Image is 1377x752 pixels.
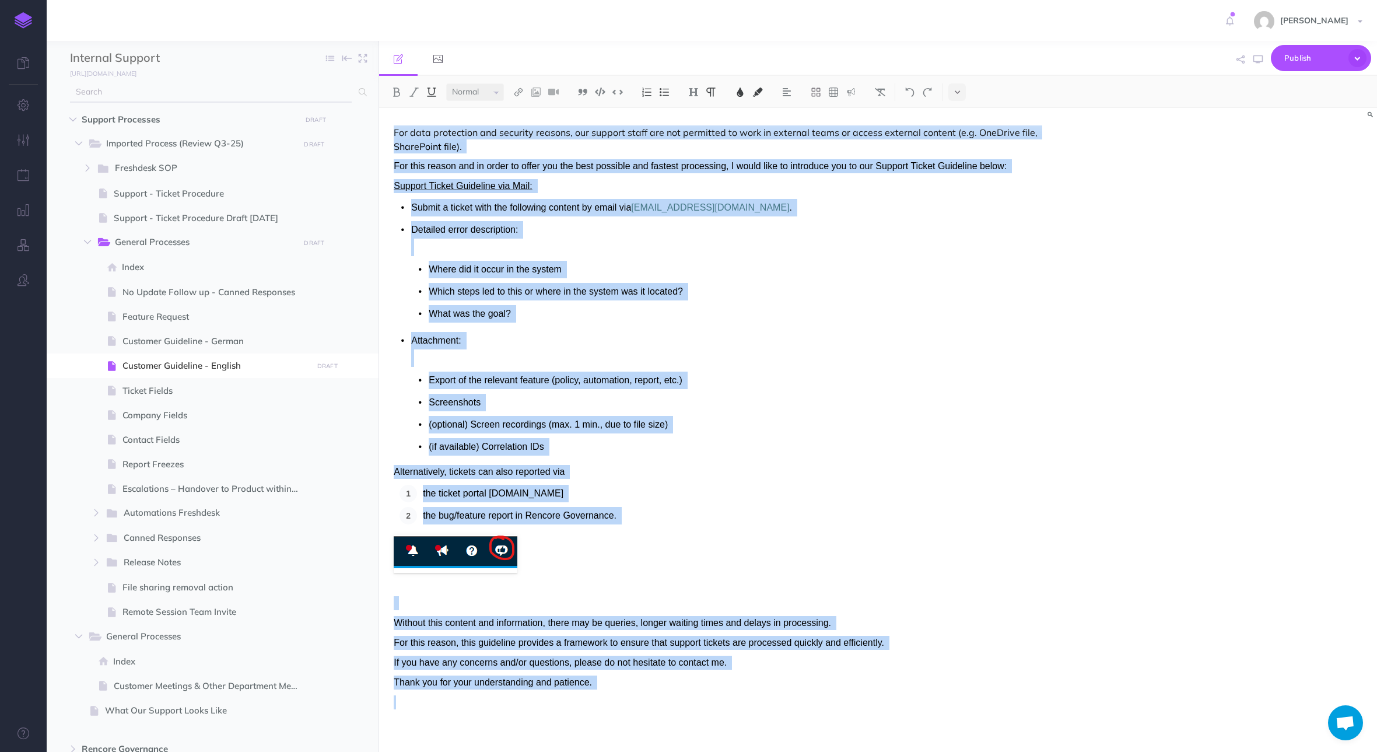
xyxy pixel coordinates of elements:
span: Attachment: [411,335,461,345]
span: Submit a ticket with the following content by email via [411,202,631,212]
img: Redo [922,88,933,97]
span: Canned Responses [124,531,291,546]
span: Support Processes [82,113,294,127]
span: Detailed error description: [411,225,518,235]
button: Publish [1271,45,1371,71]
button: DRAFT [302,113,331,127]
span: Escalations – Handover to Product within 2-3h of ticket creation [122,482,309,496]
input: Documentation Name [70,50,207,67]
span: Screenshots [429,397,481,407]
span: Ticket Fields [122,384,309,398]
img: logo-mark.svg [15,12,32,29]
span: [PERSON_NAME] [1274,15,1354,26]
img: Underline button [426,88,437,97]
span: (if available) Correlation IDs [429,442,544,452]
span: Automations Freshdesk [124,506,291,521]
button: DRAFT [300,236,329,250]
small: DRAFT [304,239,324,247]
span: No Update Follow up - Canned Responses [122,285,309,299]
span: Freshdesk SOP [115,161,291,176]
span: Release Notes [124,555,291,571]
small: DRAFT [317,362,338,370]
span: Contact Fields [122,433,309,447]
button: DRAFT [300,138,329,151]
img: Add video button [548,88,559,97]
span: Report Freezes [122,457,309,471]
span: What Our Support Looks Like [105,704,309,718]
span: General Processes [115,235,291,250]
img: Inline code button [612,88,623,96]
span: If you have any concerns and/or questions, please do not hesitate to contact me. [394,657,727,667]
img: Headings dropdown button [688,88,699,97]
button: DRAFT [313,359,342,373]
span: General Processes [106,629,291,645]
span: Remote Session Team Invite [122,605,309,619]
span: Index [122,260,309,274]
a: [URL][DOMAIN_NAME] [47,67,148,79]
span: Company Fields [122,408,309,422]
small: [URL][DOMAIN_NAME] [70,69,136,78]
img: Text color button [735,88,745,97]
span: File sharing removal action [122,580,309,594]
span: Which steps led to this or where in the system was it located? [429,286,683,296]
img: Paragraph button [706,88,716,97]
img: Clear styles button [875,88,885,97]
img: Callout dropdown menu button [846,88,856,97]
small: DRAFT [304,141,324,148]
input: Search [70,82,352,103]
img: Code block button [595,88,605,96]
span: For this reason and in order to offer you the best possible and fastest processing, I would like ... [394,161,1007,171]
span: Feature Request [122,310,309,324]
img: Link button [513,88,524,97]
img: Undo [905,88,915,97]
span: Where did it occur in the system [429,264,562,274]
span: Support - Ticket Procedure [114,187,309,201]
span: Export of the relevant feature (policy, automation, report, etc.) [429,375,682,385]
span: For data protection and security reasons, our support staff are not permitted to work in external... [394,127,1040,152]
span: Customer Guideline - English [122,359,309,373]
img: Unordered list button [659,88,670,97]
img: Create table button [828,88,839,97]
span: Support - Ticket Procedure Draft [DATE] [114,211,309,225]
img: Italic button [409,88,419,97]
span: What was the goal? [429,309,511,319]
img: Blockquote button [577,88,588,97]
img: Text background color button [752,88,763,97]
div: Open chat [1328,705,1363,740]
span: Support Ticket Guideline via Mail: [394,181,532,191]
span: Imported Process (Review Q3-25) [106,137,291,152]
img: 144ae60c011ffeabe18c6ddfbe14a5c9.jpg [1254,11,1274,32]
img: Add image button [531,88,541,97]
img: GXGgXCZPUUXFuTWOzKfQ.png [394,535,517,573]
img: Bold button [391,88,402,97]
img: Alignment dropdown menu button [782,88,792,97]
span: Customer Meetings & Other Department Meetings [114,679,309,693]
span: Customer Guideline - German [122,334,309,348]
span: (optional) Screen recordings (max. 1 min., due to file size) [429,419,668,429]
span: Index [113,655,309,669]
span: Alternatively, tickets can also reported via [394,467,565,477]
a: [EMAIL_ADDRESS][DOMAIN_NAME] [631,202,789,212]
span: the bug/feature report in Rencore Governance. [423,510,616,520]
span: the ticket portal [DOMAIN_NAME] [423,488,563,498]
span: Thank you for your understanding and patience. [394,677,592,687]
small: DRAFT [306,116,326,124]
span: . [790,202,792,212]
img: Ordered list button [642,88,652,97]
span: Without this content and information, there may be queries, longer waiting times and delays in pr... [394,618,831,628]
span: Publish [1284,49,1343,67]
span: For this reason, this guideline provides a framework to ensure that support tickets are processed... [394,638,884,648]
